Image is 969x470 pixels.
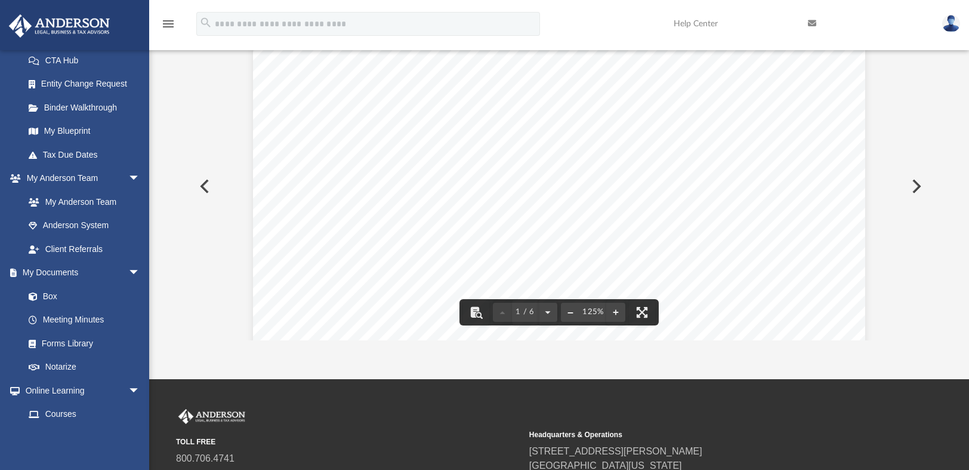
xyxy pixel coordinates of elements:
[17,403,152,426] a: Courses
[17,214,152,238] a: Anderson System
[606,299,625,325] button: Zoom in
[199,16,212,29] i: search
[17,119,152,143] a: My Blueprint
[161,23,175,31] a: menu
[190,32,928,340] div: File preview
[128,167,152,191] span: arrow_drop_down
[580,308,606,316] div: Current zoom level
[463,299,489,325] button: Toggle findbar
[561,299,580,325] button: Zoom out
[902,170,928,203] button: Next File
[538,299,557,325] button: Next page
[512,308,538,316] span: 1 / 6
[512,299,538,325] button: 1 / 6
[190,170,217,203] button: Previous File
[5,14,113,38] img: Anderson Advisors Platinum Portal
[190,32,928,340] div: Document Viewer
[161,17,175,31] i: menu
[17,72,158,96] a: Entity Change Request
[17,237,152,261] a: Client Referrals
[17,284,146,308] a: Box
[17,308,152,332] a: Meeting Minutes
[128,261,152,285] span: arrow_drop_down
[529,429,874,440] small: Headquarters & Operations
[8,261,152,285] a: My Documentsarrow_drop_down
[17,331,146,355] a: Forms Library
[128,379,152,403] span: arrow_drop_down
[17,96,158,119] a: Binder Walkthrough
[17,48,158,72] a: CTA Hub
[176,409,248,425] img: Anderson Advisors Platinum Portal
[176,453,234,463] a: 800.706.4741
[17,190,146,214] a: My Anderson Team
[176,437,521,447] small: TOLL FREE
[17,143,158,167] a: Tax Due Dates
[17,426,146,450] a: Video Training
[942,15,960,32] img: User Pic
[17,355,152,379] a: Notarize
[8,379,152,403] a: Online Learningarrow_drop_down
[190,1,928,340] div: Preview
[8,167,152,191] a: My Anderson Teamarrow_drop_down
[529,446,702,456] a: [STREET_ADDRESS][PERSON_NAME]
[629,299,655,325] button: Enter fullscreen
